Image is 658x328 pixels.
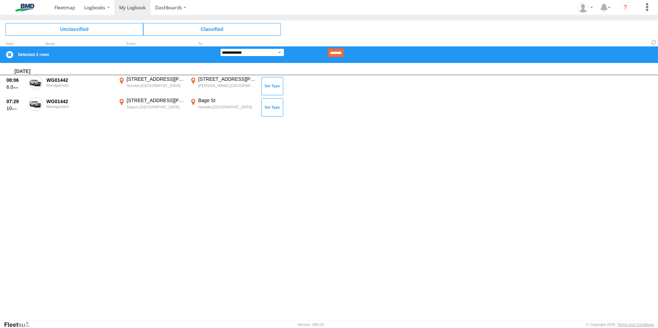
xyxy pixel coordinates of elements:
[586,322,654,327] div: © Copyright 2025 -
[261,98,283,116] button: Click to Set
[575,2,595,13] div: Mark Goulevitch
[6,23,143,35] span: Click to view Unclassified Trips
[7,84,25,90] div: 6.0
[189,42,257,46] div: To
[46,77,113,83] div: WG01442
[127,105,185,109] div: Taigum,[GEOGRAPHIC_DATA]
[198,76,256,82] div: [STREET_ADDRESS][PERSON_NAME]
[261,77,283,95] button: Click to Set
[46,83,113,87] div: Management
[198,83,256,88] div: [PERSON_NAME],[GEOGRAPHIC_DATA]
[46,105,113,109] div: Management
[198,97,256,103] div: Bage St
[298,322,324,327] div: Version: 305.03
[189,76,257,96] label: Click to View Event Location
[650,39,658,46] span: Refresh
[6,51,14,59] label: Clear Selection
[143,23,281,35] span: Click to view Classified Trips
[7,105,25,111] div: 10
[117,76,186,96] label: Click to View Event Location
[45,42,114,46] div: Asset
[127,83,185,88] div: Nundah,[GEOGRAPHIC_DATA]
[7,77,25,83] div: 08:06
[46,98,113,105] div: WG01442
[198,105,256,109] div: Nundah,[GEOGRAPHIC_DATA]
[6,42,26,46] div: Click to Sort
[4,321,35,328] a: Visit our Website
[127,97,185,103] div: [STREET_ADDRESS][PERSON_NAME]
[7,4,43,11] img: bmd-logo.svg
[127,76,185,82] div: [STREET_ADDRESS][PERSON_NAME]
[620,2,631,13] i: ?
[117,42,186,46] div: From
[189,97,257,117] label: Click to View Event Location
[618,322,654,327] a: Terms and Conditions
[117,97,186,117] label: Click to View Event Location
[7,98,25,105] div: 07:29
